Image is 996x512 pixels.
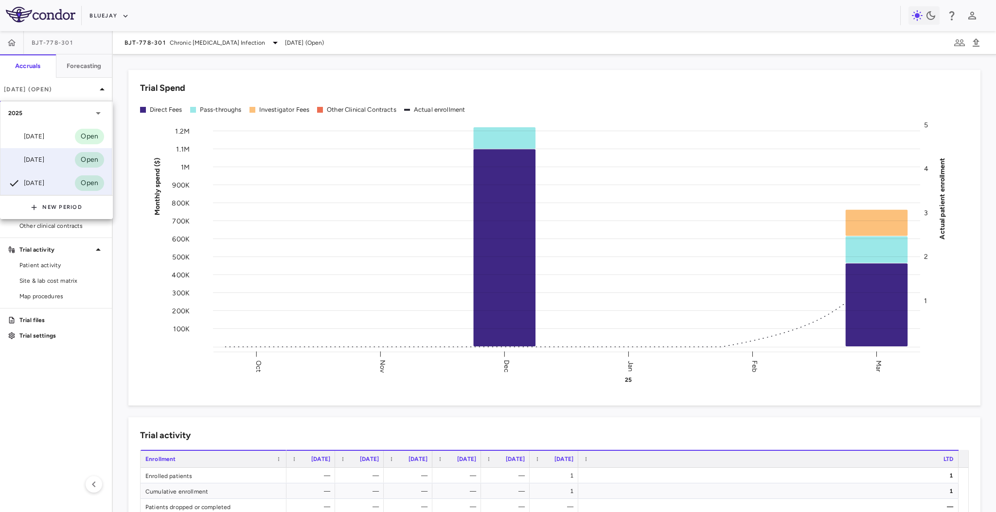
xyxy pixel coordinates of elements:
[75,131,104,142] span: Open
[8,109,23,118] p: 2025
[75,154,104,165] span: Open
[8,177,44,189] div: [DATE]
[75,178,104,188] span: Open
[31,200,82,215] button: New Period
[8,131,44,142] div: [DATE]
[0,102,112,125] div: 2025
[8,154,44,166] div: [DATE]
